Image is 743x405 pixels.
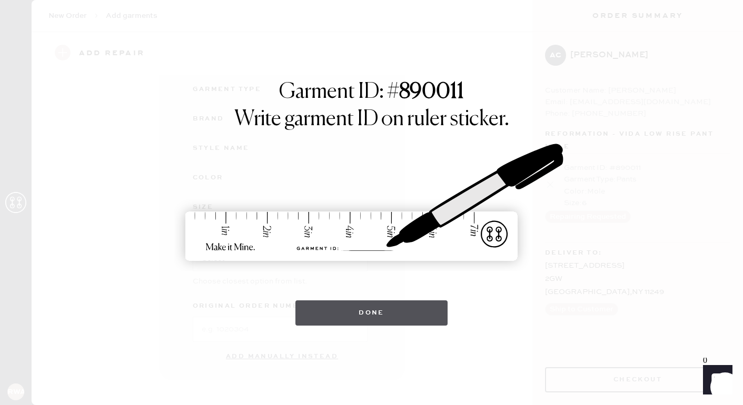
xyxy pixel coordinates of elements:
h1: Write garment ID on ruler sticker. [234,107,509,132]
strong: 890011 [399,82,464,103]
h1: Garment ID: # [279,79,464,107]
iframe: Front Chat [693,358,738,403]
button: Done [295,300,448,326]
img: ruler-sticker-sharpie.svg [174,116,569,290]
